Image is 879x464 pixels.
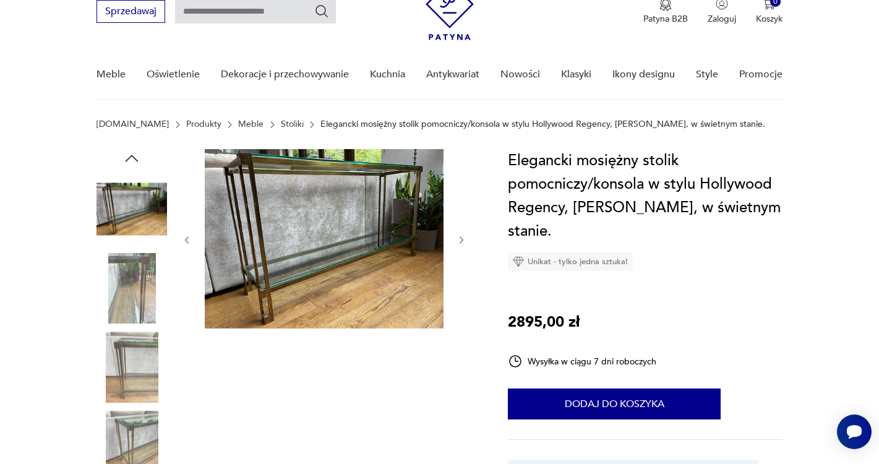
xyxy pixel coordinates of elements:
a: Stoliki [281,119,304,129]
a: Nowości [500,51,540,98]
a: Promocje [739,51,783,98]
a: Meble [238,119,264,129]
a: [DOMAIN_NAME] [96,119,169,129]
a: Sprzedawaj [96,8,165,17]
a: Meble [96,51,126,98]
button: Szukaj [314,4,329,19]
a: Oświetlenie [147,51,200,98]
h1: Elegancki mosiężny stolik pomocniczy/konsola w stylu Hollywood Regency, [PERSON_NAME], w świetnym... [508,149,782,243]
img: Zdjęcie produktu Elegancki mosiężny stolik pomocniczy/konsola w stylu Hollywood Regency, Maison J... [96,332,167,402]
p: Patyna B2B [643,13,688,25]
div: Unikat - tylko jedna sztuka! [508,252,633,271]
button: Dodaj do koszyka [508,389,721,419]
p: 2895,00 zł [508,311,580,334]
p: Elegancki mosiężny stolik pomocniczy/konsola w stylu Hollywood Regency, [PERSON_NAME], w świetnym... [320,119,765,129]
a: Antykwariat [426,51,479,98]
img: Zdjęcie produktu Elegancki mosiężny stolik pomocniczy/konsola w stylu Hollywood Regency, Maison J... [205,149,444,329]
iframe: Smartsupp widget button [837,415,872,449]
a: Produkty [186,119,221,129]
img: Zdjęcie produktu Elegancki mosiężny stolik pomocniczy/konsola w stylu Hollywood Regency, Maison J... [96,174,167,244]
img: Zdjęcie produktu Elegancki mosiężny stolik pomocniczy/konsola w stylu Hollywood Regency, Maison J... [96,253,167,324]
a: Kuchnia [370,51,405,98]
a: Klasyki [561,51,591,98]
a: Dekoracje i przechowywanie [221,51,349,98]
img: Ikona diamentu [513,256,524,267]
a: Ikony designu [612,51,675,98]
a: Style [696,51,718,98]
div: Wysyłka w ciągu 7 dni roboczych [508,354,656,369]
p: Koszyk [756,13,783,25]
p: Zaloguj [708,13,736,25]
